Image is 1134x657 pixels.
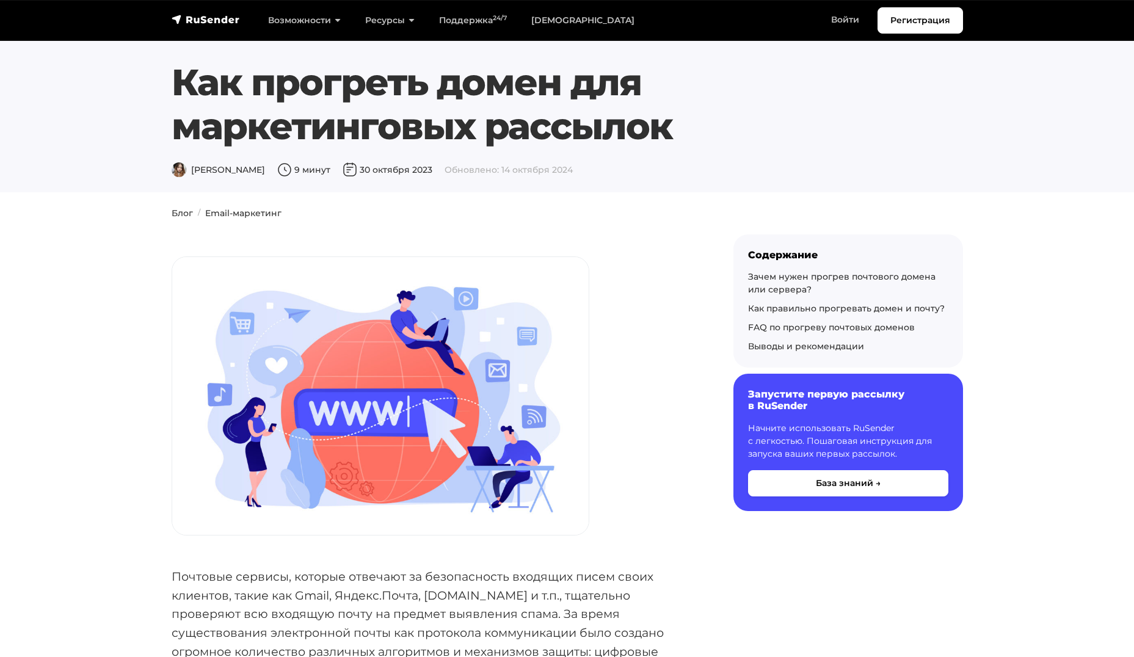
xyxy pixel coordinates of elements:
span: [PERSON_NAME] [172,164,265,175]
li: Email-маркетинг [193,207,282,220]
span: 9 минут [277,164,330,175]
a: Регистрация [878,7,963,34]
img: RuSender [172,13,240,26]
a: Блог [172,208,193,219]
h1: Как прогреть домен для маркетинговых рассылок [172,60,896,148]
h6: Запустите первую рассылку в RuSender [748,388,948,412]
div: Содержание [748,249,948,261]
span: Обновлено: 14 октября 2024 [445,164,573,175]
a: FAQ по прогреву почтовых доменов [748,322,915,333]
a: Войти [819,7,871,32]
a: Запустите первую рассылку в RuSender Начните использовать RuSender с легкостью. Пошаговая инструк... [733,374,963,510]
sup: 24/7 [493,14,507,22]
a: Возможности [256,8,353,33]
a: Ресурсы [353,8,427,33]
a: Как правильно прогревать домен и почту? [748,303,945,314]
img: Как прогреть домен для маркетинговых рассылок [172,257,589,535]
button: База знаний → [748,470,948,496]
a: Выводы и рекомендации [748,341,864,352]
a: [DEMOGRAPHIC_DATA] [519,8,647,33]
nav: breadcrumb [164,207,970,220]
span: 30 октября 2023 [343,164,432,175]
img: Время чтения [277,162,292,177]
a: Поддержка24/7 [427,8,519,33]
p: Начните использовать RuSender с легкостью. Пошаговая инструкция для запуска ваших первых рассылок. [748,422,948,460]
img: Дата публикации [343,162,357,177]
a: Зачем нужен прогрев почтового домена или сервера? [748,271,936,295]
